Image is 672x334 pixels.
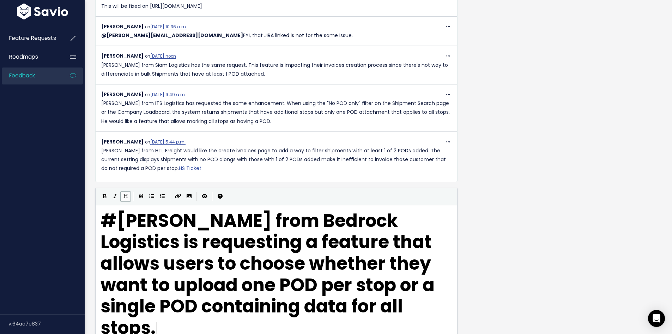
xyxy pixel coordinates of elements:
a: Feature Requests [2,30,59,46]
p: This will be fixed on [URL][DOMAIN_NAME] [101,2,452,11]
span: [PERSON_NAME] [101,91,144,98]
span: [PERSON_NAME] [101,138,144,145]
a: [DATE] 5:44 p.m. [150,139,186,145]
button: Bold [99,191,110,202]
span: on [145,92,186,98]
img: logo-white.9d6f32f41409.svg [15,4,70,19]
p: FYI, that JIRA linked is not for the same issue. [101,31,452,40]
span: on [145,139,186,145]
span: Feature Requests [9,34,56,42]
button: Italic [110,191,120,202]
a: [DATE] 10:36 a.m. [150,24,187,30]
span: Daniel Ely [101,32,243,39]
i: | [133,192,134,201]
span: on [145,24,187,30]
i: | [212,192,213,201]
span: Feedback [9,72,35,79]
span: [PERSON_NAME] [101,23,144,30]
button: Toggle Preview [199,191,210,202]
div: Open Intercom Messenger [648,310,665,327]
p: [PERSON_NAME] from ITS Logistics has requested the same enhancement. When using the "No POD only"... [101,99,452,126]
p: [PERSON_NAME] from HTL Freight would like the create ivnoices page to add a way to filter shipmen... [101,146,452,173]
span: # [101,208,117,233]
div: v.64ac7e837 [8,315,85,333]
p: [PERSON_NAME] from Siam Logistics has the same request. This feature is impacting their invoices ... [101,61,452,78]
button: Numbered List [157,191,168,202]
a: [DATE] 9:49 a.m. [150,92,186,98]
button: Create Link [172,191,184,202]
a: Feedback [2,68,59,84]
span: on [145,53,176,59]
button: Generic List [146,191,157,202]
button: Import an image [184,191,194,202]
button: Quote [136,191,146,202]
span: [PERSON_NAME] [101,52,144,59]
button: Heading [120,191,131,202]
a: HS Ticket [179,165,201,172]
a: [DATE] noon [150,53,176,59]
a: Roadmaps [2,49,59,65]
button: Markdown Guide [215,191,225,202]
span: Roadmaps [9,53,38,60]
